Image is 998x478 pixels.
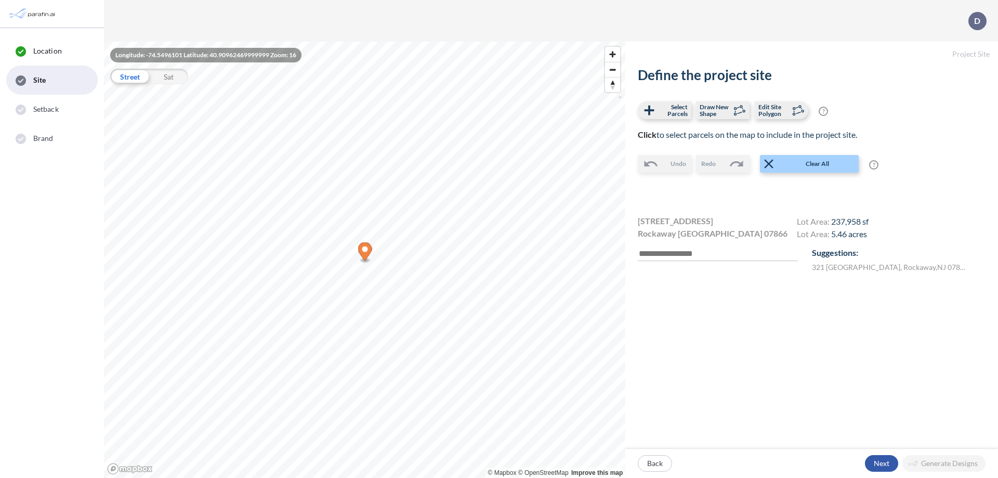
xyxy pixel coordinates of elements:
[758,104,789,117] span: Edit Site Polygon
[625,42,998,67] h5: Project Site
[812,262,968,273] label: 321 [GEOGRAPHIC_DATA] , Rockaway , NJ 07866 , US
[647,458,663,469] p: Back
[700,104,730,117] span: Draw New Shape
[760,155,859,173] button: Clear All
[812,247,986,259] p: Suggestions:
[865,455,898,472] button: Next
[638,455,672,472] button: Back
[831,216,869,226] span: 237,958 sf
[107,463,153,475] a: Mapbox homepage
[518,469,569,476] a: OpenStreetMap
[488,469,517,476] a: Mapbox
[605,77,620,92] button: Reset bearing to north
[671,159,686,169] span: Undo
[657,104,688,117] span: Select Parcels
[797,229,869,241] h4: Lot Area:
[696,155,750,173] button: Redo
[104,42,625,478] canvas: Map
[110,69,149,84] div: Street
[701,159,716,169] span: Redo
[605,62,620,77] button: Zoom out
[638,130,656,139] b: Click
[358,242,372,264] div: Map marker
[110,48,301,62] div: Longitude: -74.5496101 Latitude: 40.90962469999999 Zoom: 16
[638,227,787,240] span: Rockaway [GEOGRAPHIC_DATA] 07866
[869,160,878,170] span: ?
[831,229,867,239] span: 5.46 acres
[33,133,54,144] span: Brand
[819,107,828,116] span: ?
[571,469,623,476] a: Improve this map
[149,69,188,84] div: Sat
[797,216,869,229] h4: Lot Area:
[33,104,59,114] span: Setback
[638,155,691,173] button: Undo
[605,47,620,62] button: Zoom in
[638,130,857,139] span: to select parcels on the map to include in the project site.
[638,67,986,83] h2: Define the project site
[33,46,62,56] span: Location
[33,75,46,85] span: Site
[777,159,858,169] span: Clear All
[974,16,980,25] p: D
[8,4,58,23] img: Parafin
[638,215,713,227] span: [STREET_ADDRESS]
